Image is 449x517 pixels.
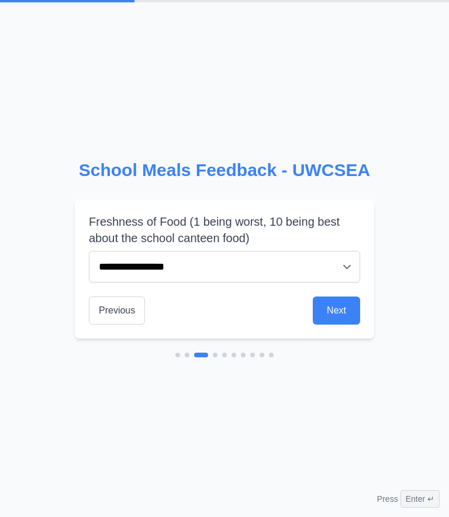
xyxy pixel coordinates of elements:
button: Previous [89,297,145,325]
div: Press [377,490,440,508]
h2: School Meals Feedback - UWCSEA [75,160,374,181]
span: Enter ↵ [400,490,440,508]
label: Freshness of Food (1 being worst, 10 being best about the school canteen food) [89,213,360,246]
button: Next [313,297,360,325]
